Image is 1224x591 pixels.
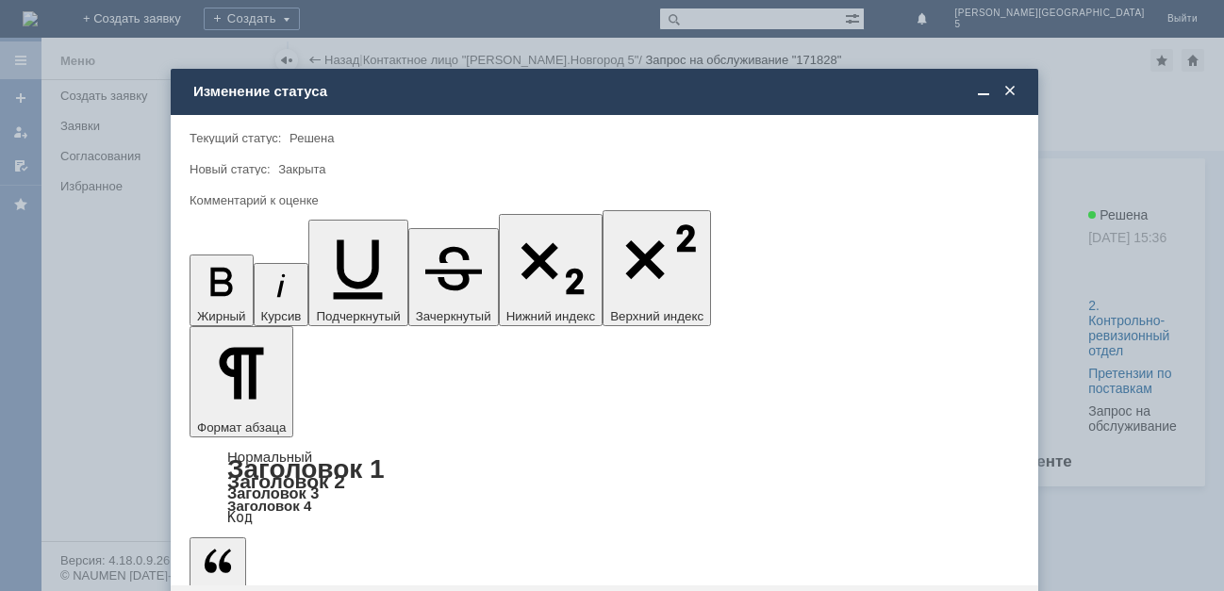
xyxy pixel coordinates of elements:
label: Текущий статус: [190,131,281,145]
span: Закрыть [1001,83,1019,100]
span: Курсив [261,309,302,323]
span: Закрыта [278,162,325,176]
span: Подчеркнутый [316,309,400,323]
button: Верхний индекс [603,210,711,326]
a: Код [227,509,253,526]
a: Заголовок 3 [227,484,319,501]
button: Жирный [190,254,254,326]
div: Формат абзаца [190,451,1019,524]
a: Заголовок 2 [227,470,345,492]
button: Зачеркнутый [408,228,499,326]
span: Свернуть (Ctrl + M) [974,83,993,100]
button: Подчеркнутый [308,220,407,326]
span: Жирный [197,309,246,323]
a: Заголовок 4 [227,498,311,514]
span: Решена [289,131,334,145]
div: Изменение статуса [193,83,1019,100]
span: Верхний индекс [610,309,703,323]
span: Нижний индекс [506,309,596,323]
span: Зачеркнутый [416,309,491,323]
button: Курсив [254,263,309,326]
button: Нижний индекс [499,214,604,326]
a: Нормальный [227,449,312,465]
a: Заголовок 1 [227,454,385,484]
span: Формат абзаца [197,420,286,435]
button: Формат абзаца [190,326,293,437]
label: Новый статус: [190,162,271,176]
div: Комментарий к оценке [190,194,1016,206]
